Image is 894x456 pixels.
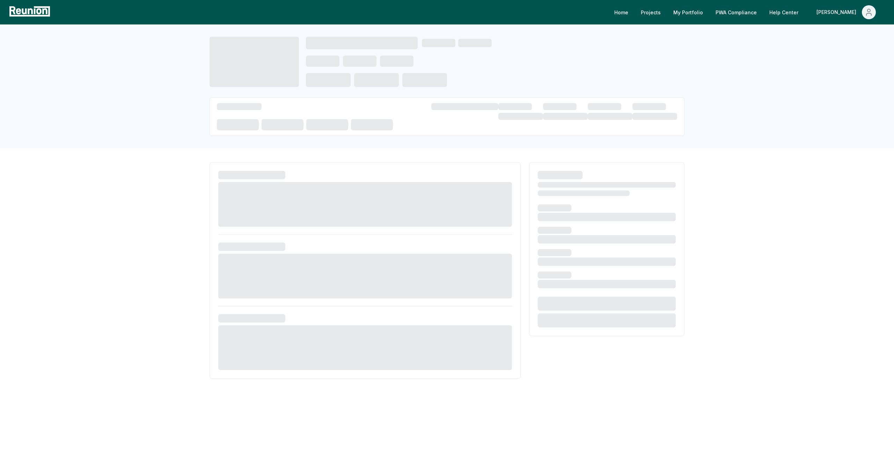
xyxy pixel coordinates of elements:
[764,5,804,19] a: Help Center
[816,5,859,19] div: [PERSON_NAME]
[609,5,887,19] nav: Main
[635,5,666,19] a: Projects
[710,5,762,19] a: PWA Compliance
[668,5,709,19] a: My Portfolio
[811,5,881,19] button: [PERSON_NAME]
[609,5,634,19] a: Home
